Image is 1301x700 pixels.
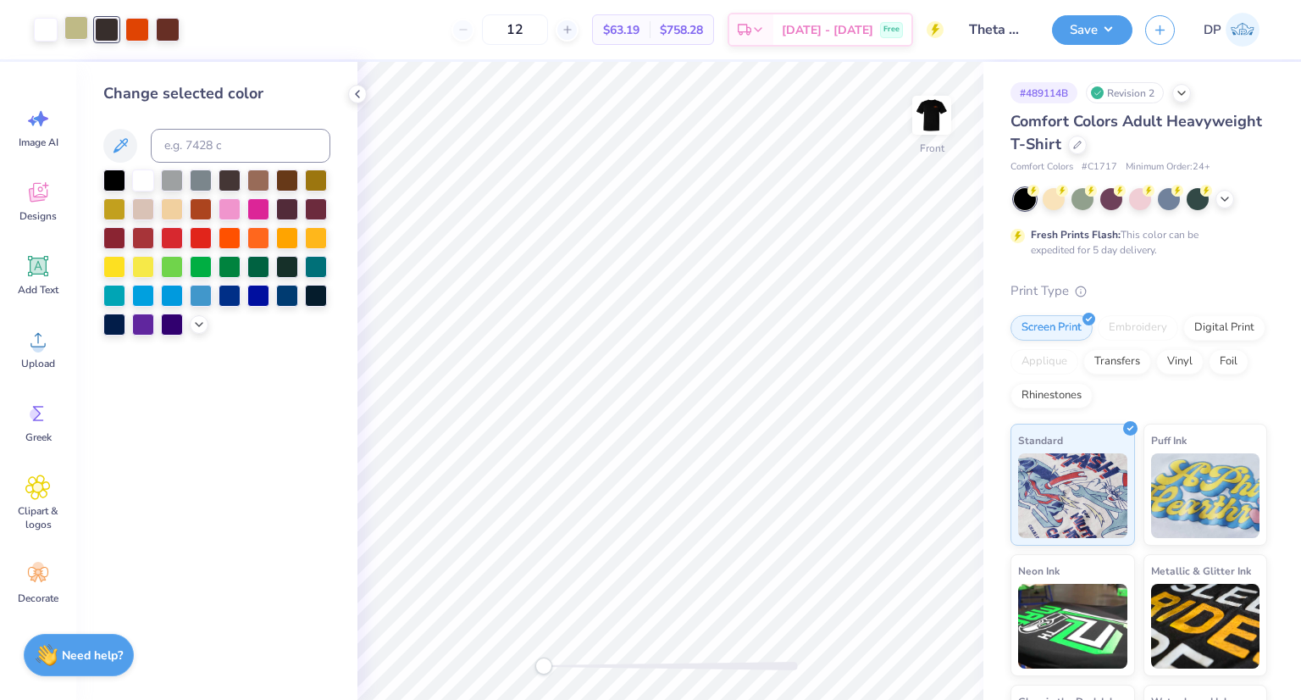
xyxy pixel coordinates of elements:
[1082,160,1117,175] span: # C1717
[1196,13,1267,47] a: DP
[1098,315,1178,341] div: Embroidery
[660,21,703,39] span: $758.28
[1226,13,1259,47] img: Deepanshu Pandey
[1018,453,1127,538] img: Standard
[103,82,330,105] div: Change selected color
[1018,431,1063,449] span: Standard
[1052,15,1132,45] button: Save
[1031,227,1239,258] div: This color can be expedited for 5 day delivery.
[21,357,55,370] span: Upload
[1151,584,1260,669] img: Metallic & Glitter Ink
[1209,349,1248,375] div: Foil
[19,136,58,149] span: Image AI
[1151,431,1187,449] span: Puff Ink
[1018,584,1127,669] img: Neon Ink
[1010,315,1093,341] div: Screen Print
[18,283,58,297] span: Add Text
[151,129,330,163] input: e.g. 7428 c
[1010,349,1078,375] div: Applique
[1151,453,1260,538] img: Puff Ink
[1156,349,1204,375] div: Vinyl
[535,658,552,675] div: Accessibility label
[1183,315,1265,341] div: Digital Print
[956,13,1039,47] input: Untitled Design
[482,14,548,45] input: – –
[883,24,900,36] span: Free
[18,592,58,605] span: Decorate
[1018,562,1060,580] span: Neon Ink
[10,504,66,531] span: Clipart & logos
[603,21,639,39] span: $63.19
[1204,20,1221,40] span: DP
[920,141,944,156] div: Front
[1031,228,1121,242] strong: Fresh Prints Flash:
[62,647,123,664] strong: Need help?
[1083,349,1151,375] div: Transfers
[19,209,57,223] span: Designs
[915,98,949,132] img: Front
[1010,111,1262,154] span: Comfort Colors Adult Heavyweight T-Shirt
[1151,562,1251,580] span: Metallic & Glitter Ink
[1010,383,1093,408] div: Rhinestones
[1086,82,1164,103] div: Revision 2
[782,21,873,39] span: [DATE] - [DATE]
[1010,82,1077,103] div: # 489114B
[1010,160,1073,175] span: Comfort Colors
[25,431,52,444] span: Greek
[1010,281,1267,301] div: Print Type
[1126,160,1210,175] span: Minimum Order: 24 +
